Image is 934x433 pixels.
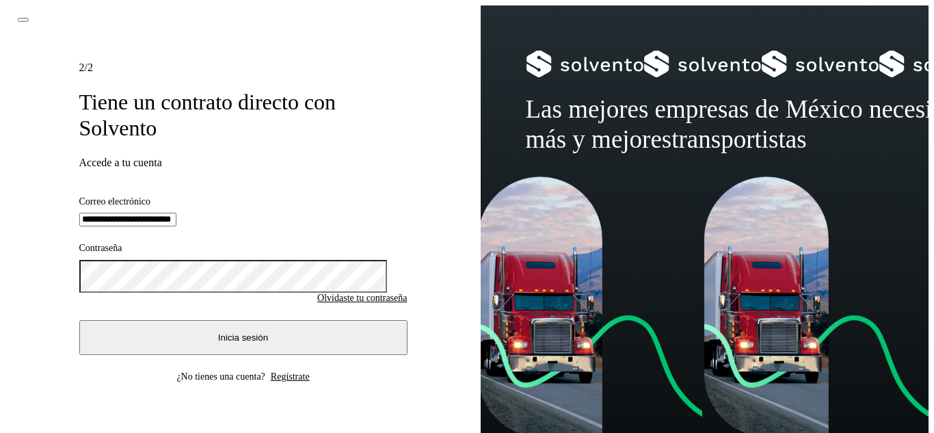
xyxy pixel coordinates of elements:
[79,89,408,142] h1: Tiene un contrato directo con Solvento
[79,62,85,73] span: 2
[271,371,310,382] a: Regístrate
[218,332,268,343] span: Inicia sesión
[317,293,407,304] a: Olvidaste tu contraseña
[79,243,408,254] label: Contraseña
[671,125,806,153] span: transportistas
[79,62,408,74] div: /2
[79,320,408,355] button: Inicia sesión
[79,157,408,169] h3: Accede a tu cuenta
[79,196,408,208] label: Correo electrónico
[176,371,265,382] p: ¿No tienes una cuenta?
